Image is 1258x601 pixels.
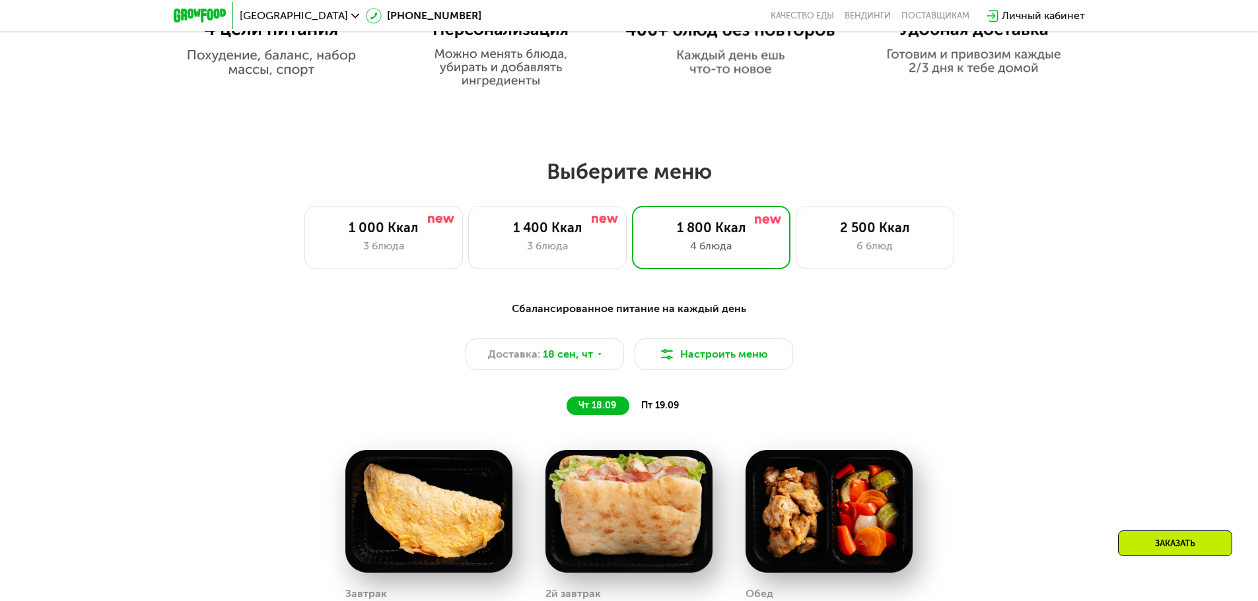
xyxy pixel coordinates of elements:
div: 1 000 Ккал [318,220,449,236]
span: Доставка: [488,346,540,362]
div: 3 блюда [482,238,613,254]
h2: Выберите меню [42,158,1216,185]
div: 1 800 Ккал [646,220,777,236]
div: 3 блюда [318,238,449,254]
div: 6 блюд [810,238,940,254]
span: чт 18.09 [578,400,616,411]
div: 2 500 Ккал [810,220,940,236]
div: 4 блюда [646,238,777,254]
a: Качество еды [771,11,834,21]
a: [PHONE_NUMBER] [366,8,481,24]
span: пт 19.09 [641,400,679,411]
span: 18 сен, чт [543,346,593,362]
span: [GEOGRAPHIC_DATA] [240,11,348,21]
a: Вендинги [845,11,891,21]
button: Настроить меню [635,338,793,370]
div: поставщикам [901,11,969,21]
div: Личный кабинет [1002,8,1085,24]
div: Сбалансированное питание на каждый день [238,301,1020,317]
div: 1 400 Ккал [482,220,613,236]
div: Заказать [1118,530,1232,556]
